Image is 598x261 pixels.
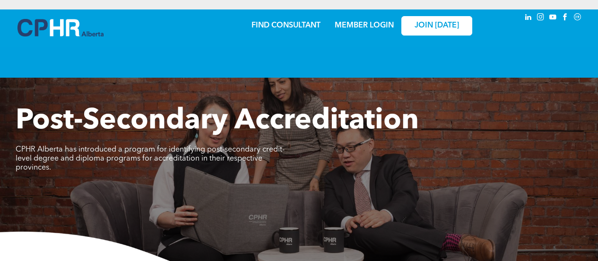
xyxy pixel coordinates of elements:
img: A blue and white logo for cp alberta [17,19,104,36]
a: FIND CONSULTANT [251,22,321,29]
a: instagram [536,12,546,25]
a: JOIN [DATE] [401,16,472,36]
span: CPHR Alberta has introduced a program for identifying post-secondary credit-level degree and dipl... [16,146,285,171]
a: youtube [548,12,558,25]
a: MEMBER LOGIN [335,22,394,29]
span: Post-Secondary Accreditation [16,107,419,135]
a: facebook [560,12,571,25]
span: JOIN [DATE] [415,21,459,30]
a: linkedin [523,12,534,25]
a: Social network [572,12,583,25]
